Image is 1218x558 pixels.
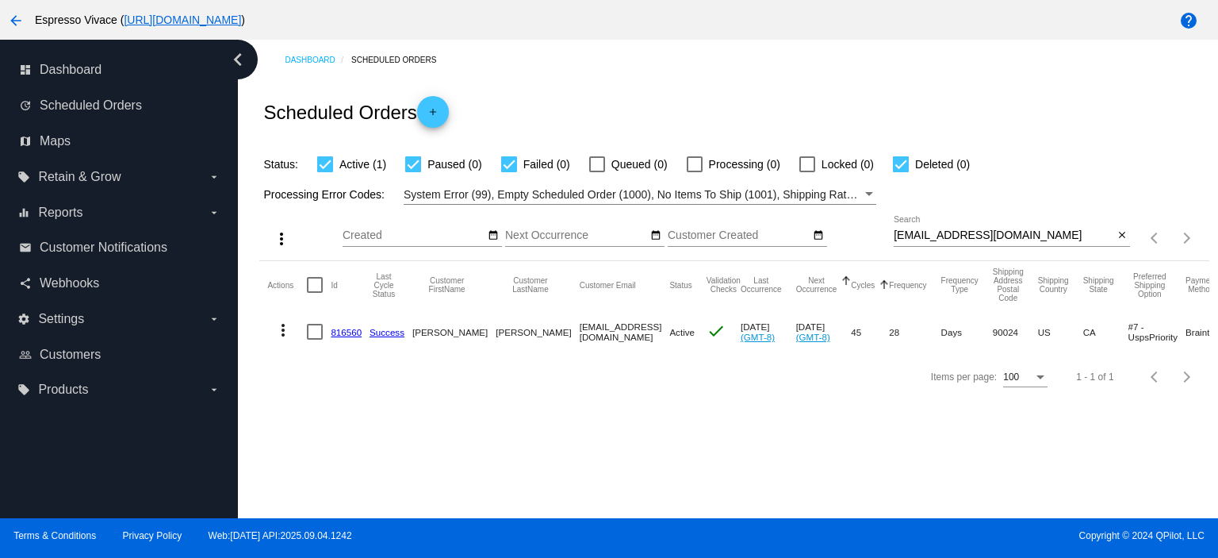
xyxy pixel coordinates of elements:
[741,332,775,342] a: (GMT-8)
[38,206,82,220] span: Reports
[19,277,32,290] i: share
[796,276,837,294] button: Change sorting for NextOccurrenceUtc
[6,11,25,30] mat-icon: arrow_back
[668,229,810,242] input: Customer Created
[19,241,32,254] i: email
[707,261,741,309] mat-header-cell: Validation Checks
[272,229,291,248] mat-icon: more_vert
[331,280,337,290] button: Change sorting for Id
[38,312,84,326] span: Settings
[19,129,220,154] a: map Maps
[412,276,481,294] button: Change sorting for CustomerFirstName
[851,309,889,355] mat-cell: 45
[496,309,579,355] mat-cell: [PERSON_NAME]
[208,313,220,325] i: arrow_drop_down
[412,309,496,355] mat-cell: [PERSON_NAME]
[1128,272,1171,298] button: Change sorting for PreferredShippingOption
[38,170,121,184] span: Retain & Grow
[941,276,979,294] button: Change sorting for FrequencyType
[1038,276,1069,294] button: Change sorting for ShippingCountry
[17,206,30,219] i: equalizer
[225,47,251,72] i: chevron_left
[404,185,876,205] mat-select: Filter by Processing Error Codes
[822,155,874,174] span: Locked (0)
[40,241,167,255] span: Customer Notifications
[208,171,220,183] i: arrow_drop_down
[19,271,220,296] a: share Webhooks
[263,96,448,128] h2: Scheduled Orders
[351,48,450,72] a: Scheduled Orders
[370,327,404,337] a: Success
[19,99,32,112] i: update
[1038,309,1083,355] mat-cell: US
[650,229,661,242] mat-icon: date_range
[427,155,481,174] span: Paused (0)
[19,93,220,118] a: update Scheduled Orders
[1113,228,1130,244] button: Clear
[1076,371,1113,383] div: 1 - 1 of 1
[505,229,648,242] input: Next Occurrence
[669,280,691,290] button: Change sorting for Status
[1003,371,1019,383] span: 100
[370,272,398,298] button: Change sorting for LastProcessingCycleId
[209,530,352,541] a: Web:[DATE] API:2025.09.04.1242
[267,261,307,309] mat-header-cell: Actions
[889,280,926,290] button: Change sorting for Frequency
[1139,361,1171,393] button: Previous page
[331,327,362,337] a: 816560
[40,134,71,148] span: Maps
[1128,309,1185,355] mat-cell: #7 - UspsPriority
[851,280,875,290] button: Change sorting for Cycles
[707,321,726,341] mat-icon: check
[709,155,780,174] span: Processing (0)
[40,348,101,362] span: Customers
[741,309,796,355] mat-cell: [DATE]
[488,229,499,242] mat-icon: date_range
[19,342,220,368] a: people_outline Customers
[40,63,101,77] span: Dashboard
[274,321,293,340] mat-icon: more_vert
[1139,222,1171,254] button: Previous page
[17,171,30,183] i: local_offer
[941,309,993,355] mat-cell: Days
[580,280,636,290] button: Change sorting for CustomerEmail
[993,267,1024,302] button: Change sorting for ShippingPostcode
[208,206,220,219] i: arrow_drop_down
[1171,222,1203,254] button: Next page
[38,383,88,397] span: Products
[263,188,385,201] span: Processing Error Codes:
[1179,11,1198,30] mat-icon: help
[1083,276,1114,294] button: Change sorting for ShippingState
[17,313,30,325] i: settings
[35,13,245,26] span: Espresso Vivace ( )
[19,135,32,148] i: map
[40,98,142,113] span: Scheduled Orders
[123,530,182,541] a: Privacy Policy
[741,276,782,294] button: Change sorting for LastOccurrenceUtc
[343,229,485,242] input: Created
[124,13,241,26] a: [URL][DOMAIN_NAME]
[423,106,442,125] mat-icon: add
[523,155,570,174] span: Failed (0)
[339,155,386,174] span: Active (1)
[622,530,1205,541] span: Copyright © 2024 QPilot, LLC
[19,63,32,76] i: dashboard
[1185,276,1216,294] button: Change sorting for PaymentMethod.Type
[1171,361,1203,393] button: Next page
[285,48,351,72] a: Dashboard
[796,332,830,342] a: (GMT-8)
[611,155,668,174] span: Queued (0)
[496,276,565,294] button: Change sorting for CustomerLastName
[40,276,99,291] span: Webhooks
[993,309,1038,355] mat-cell: 90024
[915,155,970,174] span: Deleted (0)
[796,309,852,355] mat-cell: [DATE]
[208,383,220,396] i: arrow_drop_down
[889,309,940,355] mat-cell: 28
[1003,372,1048,383] mat-select: Items per page:
[1083,309,1128,355] mat-cell: CA
[669,327,695,337] span: Active
[19,348,32,361] i: people_outline
[263,158,298,171] span: Status:
[1116,229,1128,242] mat-icon: close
